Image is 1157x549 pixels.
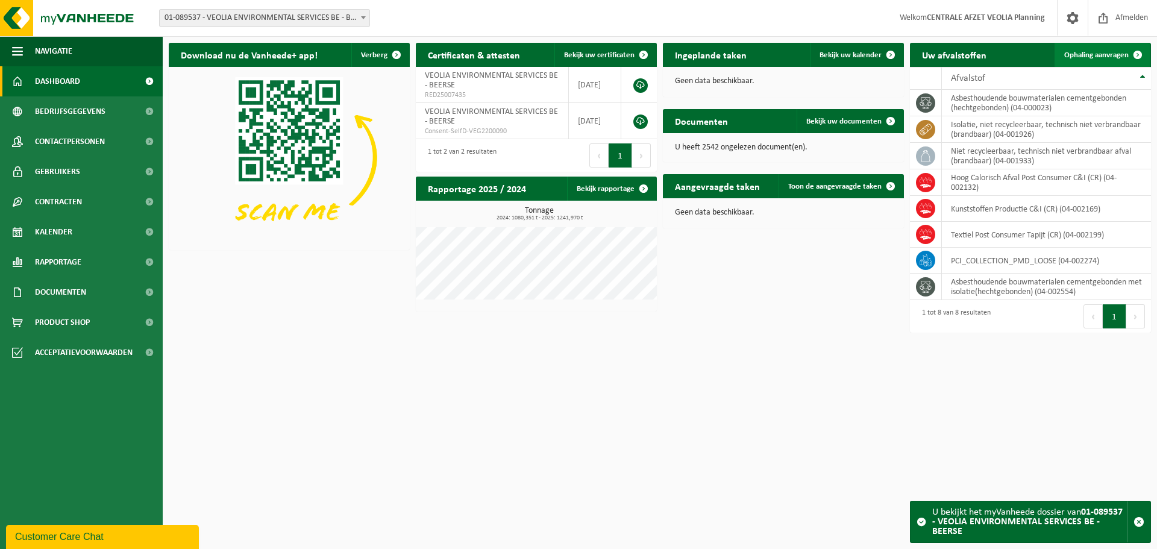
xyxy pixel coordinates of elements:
span: VEOLIA ENVIRONMENTAL SERVICES BE - BEERSE [425,107,558,126]
span: Bekijk uw kalender [820,51,882,59]
h2: Aangevraagde taken [663,174,772,198]
span: Gebruikers [35,157,80,187]
td: [DATE] [569,103,621,139]
span: Kalender [35,217,72,247]
iframe: chat widget [6,522,201,549]
span: Rapportage [35,247,81,277]
span: 01-089537 - VEOLIA ENVIRONMENTAL SERVICES BE - BEERSE [160,10,369,27]
span: Bekijk uw documenten [806,118,882,125]
p: U heeft 2542 ongelezen document(en). [675,143,892,152]
span: Afvalstof [951,74,985,83]
td: isolatie, niet recycleerbaar, technisch niet verbrandbaar (brandbaar) (04-001926) [942,116,1151,143]
a: Ophaling aanvragen [1055,43,1150,67]
h2: Ingeplande taken [663,43,759,66]
span: Navigatie [35,36,72,66]
td: [DATE] [569,67,621,103]
td: asbesthoudende bouwmaterialen cementgebonden (hechtgebonden) (04-000023) [942,90,1151,116]
span: Toon de aangevraagde taken [788,183,882,190]
button: 1 [609,143,632,168]
td: Kunststoffen Productie C&I (CR) (04-002169) [942,196,1151,222]
strong: CENTRALE AFZET VEOLIA Planning [927,13,1045,22]
p: Geen data beschikbaar. [675,209,892,217]
img: Download de VHEPlus App [169,67,410,248]
h2: Uw afvalstoffen [910,43,999,66]
strong: 01-089537 - VEOLIA ENVIRONMENTAL SERVICES BE - BEERSE [932,507,1123,536]
span: Documenten [35,277,86,307]
span: 2024: 1080,351 t - 2025: 1241,970 t [422,215,657,221]
button: Next [632,143,651,168]
button: Previous [589,143,609,168]
span: Acceptatievoorwaarden [35,337,133,368]
a: Toon de aangevraagde taken [779,174,903,198]
a: Bekijk uw certificaten [554,43,656,67]
h2: Rapportage 2025 / 2024 [416,177,538,200]
span: Bedrijfsgegevens [35,96,105,127]
div: U bekijkt het myVanheede dossier van [932,501,1127,542]
td: asbesthoudende bouwmaterialen cementgebonden met isolatie(hechtgebonden) (04-002554) [942,274,1151,300]
td: PCI_COLLECTION_PMD_LOOSE (04-002274) [942,248,1151,274]
a: Bekijk uw documenten [797,109,903,133]
p: Geen data beschikbaar. [675,77,892,86]
button: 1 [1103,304,1126,328]
a: Bekijk rapportage [567,177,656,201]
span: Contracten [35,187,82,217]
h2: Documenten [663,109,740,133]
span: Ophaling aanvragen [1064,51,1129,59]
td: niet recycleerbaar, technisch niet verbrandbaar afval (brandbaar) (04-001933) [942,143,1151,169]
button: Verberg [351,43,409,67]
h2: Download nu de Vanheede+ app! [169,43,330,66]
h3: Tonnage [422,207,657,221]
button: Next [1126,304,1145,328]
div: 1 tot 8 van 8 resultaten [916,303,991,330]
td: Hoog Calorisch Afval Post Consumer C&I (CR) (04-002132) [942,169,1151,196]
span: Consent-SelfD-VEG2200090 [425,127,559,136]
span: Contactpersonen [35,127,105,157]
button: Previous [1083,304,1103,328]
span: Bekijk uw certificaten [564,51,635,59]
h2: Certificaten & attesten [416,43,532,66]
span: Dashboard [35,66,80,96]
td: Textiel Post Consumer Tapijt (CR) (04-002199) [942,222,1151,248]
span: VEOLIA ENVIRONMENTAL SERVICES BE - BEERSE [425,71,558,90]
span: 01-089537 - VEOLIA ENVIRONMENTAL SERVICES BE - BEERSE [159,9,370,27]
a: Bekijk uw kalender [810,43,903,67]
span: Verberg [361,51,387,59]
span: Product Shop [35,307,90,337]
span: RED25007435 [425,90,559,100]
div: 1 tot 2 van 2 resultaten [422,142,497,169]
